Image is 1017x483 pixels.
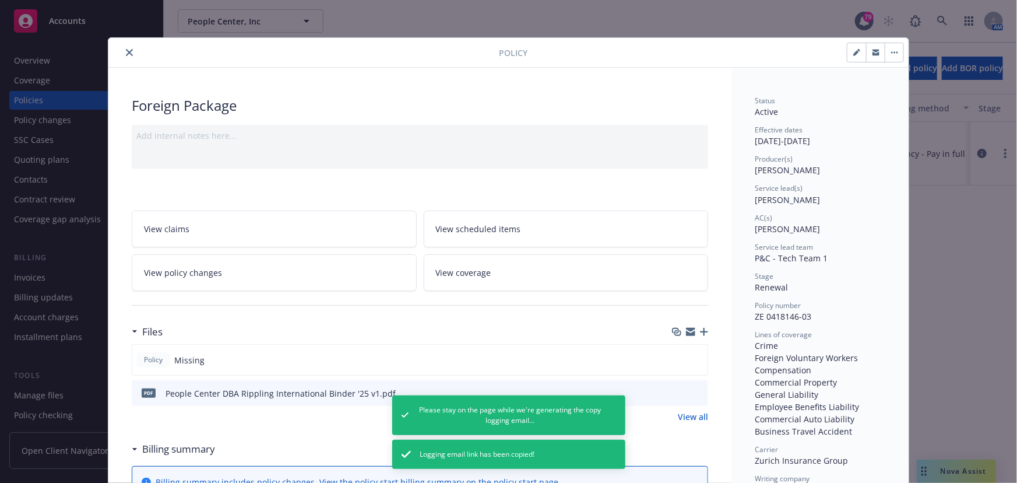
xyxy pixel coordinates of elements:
span: Status [755,96,775,106]
div: Billing summary [132,442,215,457]
span: Stage [755,271,773,281]
div: General Liability [755,388,885,401]
span: Missing [174,354,205,366]
a: View all [678,411,708,423]
a: View coverage [424,254,709,291]
button: close [122,45,136,60]
span: Producer(s) [755,154,793,164]
div: Commercial Property [755,376,885,388]
div: Foreign Package [132,96,708,116]
span: View claims [144,223,189,235]
div: Foreign Voluntary Workers Compensation [755,352,885,376]
span: Active [755,106,778,117]
span: ZE 0418146-03 [755,311,811,322]
button: preview file [693,387,703,400]
span: Lines of coverage [755,330,812,339]
span: [PERSON_NAME] [755,194,820,205]
h3: Billing summary [142,442,215,457]
span: Service lead(s) [755,183,803,193]
span: View policy changes [144,267,222,279]
span: Please stay on the page while we're generating the copy logging email... [418,405,601,426]
span: [PERSON_NAME] [755,223,820,235]
a: View policy changes [132,254,417,291]
span: Policy number [755,300,801,310]
div: Commercial Auto Liability [755,413,885,425]
div: Crime [755,339,885,352]
span: Renewal [755,282,788,293]
span: [PERSON_NAME] [755,164,820,176]
span: pdf [142,388,156,397]
span: AC(s) [755,213,772,223]
span: Policy [499,47,527,59]
div: [DATE] - [DATE] [755,125,885,147]
span: Policy [142,355,165,365]
a: View scheduled items [424,211,709,247]
span: Effective dates [755,125,803,135]
span: Carrier [755,444,778,454]
span: View coverage [436,267,491,279]
span: View scheduled items [436,223,521,235]
span: P&C - Tech Team 1 [755,253,828,264]
div: Add internal notes here... [136,129,703,142]
button: download file [674,387,684,400]
div: People Center DBA Rippling International Binder '25 v1.pdf [166,387,396,400]
span: Logging email link has been copied! [420,449,535,460]
h3: Files [142,324,163,339]
div: Employee Benefits Liability [755,401,885,413]
a: View claims [132,211,417,247]
span: Zurich Insurance Group [755,455,848,466]
span: Service lead team [755,242,813,252]
div: Business Travel Accident [755,425,885,437]
div: Files [132,324,163,339]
